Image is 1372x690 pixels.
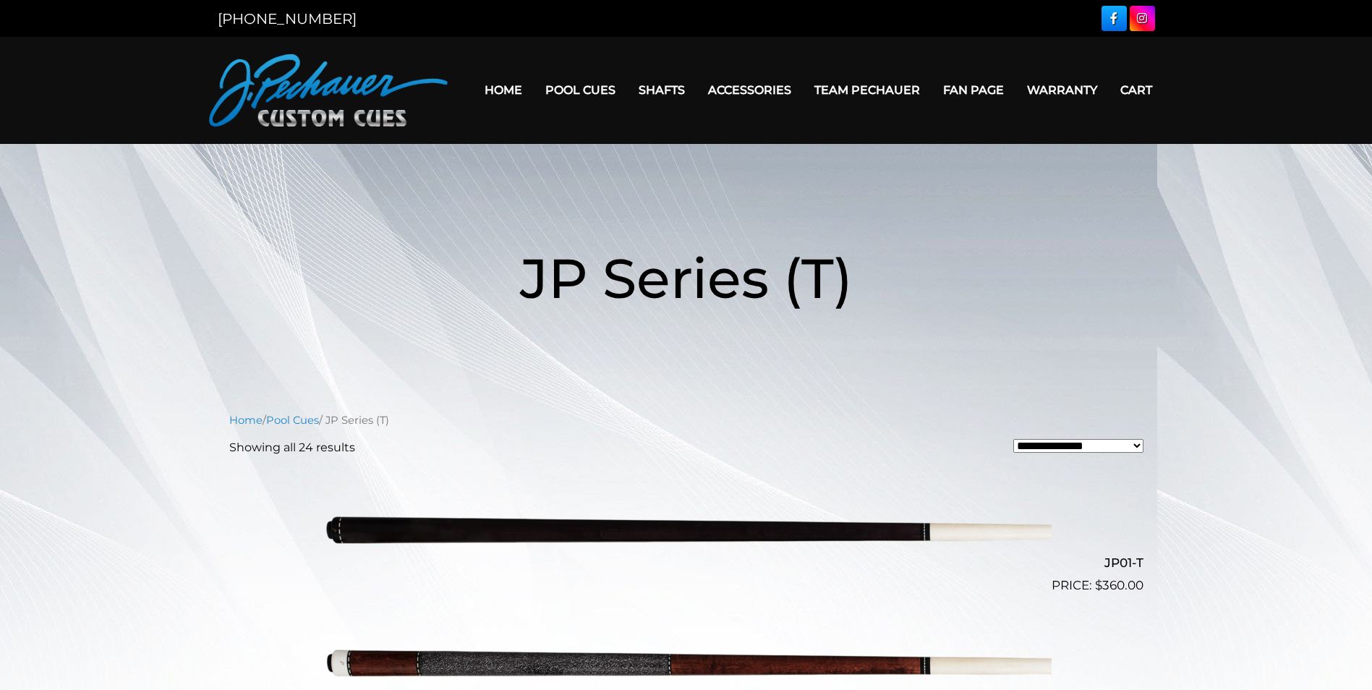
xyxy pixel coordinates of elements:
[1095,578,1143,592] bdi: 360.00
[1095,578,1102,592] span: $
[229,414,263,427] a: Home
[229,468,1143,595] a: JP01-T $360.00
[229,412,1143,428] nav: Breadcrumb
[266,414,319,427] a: Pool Cues
[218,10,357,27] a: [PHONE_NUMBER]
[803,72,932,108] a: Team Pechauer
[520,244,853,312] span: JP Series (T)
[627,72,696,108] a: Shafts
[932,72,1015,108] a: Fan Page
[473,72,534,108] a: Home
[696,72,803,108] a: Accessories
[534,72,627,108] a: Pool Cues
[1109,72,1164,108] a: Cart
[321,468,1052,589] img: JP01-T
[1015,72,1109,108] a: Warranty
[229,550,1143,576] h2: JP01-T
[229,439,355,456] p: Showing all 24 results
[209,54,448,127] img: Pechauer Custom Cues
[1013,439,1143,453] select: Shop order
